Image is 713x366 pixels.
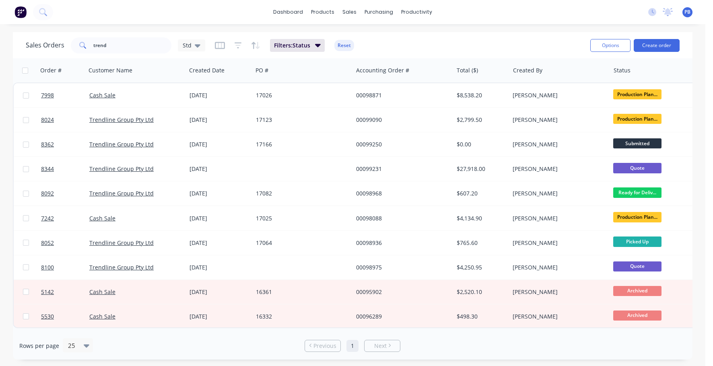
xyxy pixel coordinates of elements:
[190,313,249,321] div: [DATE]
[613,138,661,148] span: Submitted
[513,313,602,321] div: [PERSON_NAME]
[457,288,504,296] div: $2,520.10
[305,342,340,350] a: Previous page
[356,313,445,321] div: 00096289
[614,66,631,74] div: Status
[356,165,445,173] div: 00099231
[513,165,602,173] div: [PERSON_NAME]
[190,140,249,148] div: [DATE]
[513,66,542,74] div: Created By
[41,288,54,296] span: 5142
[26,41,64,49] h1: Sales Orders
[183,41,192,49] span: Std
[513,91,602,99] div: [PERSON_NAME]
[513,288,602,296] div: [PERSON_NAME]
[41,263,54,271] span: 8100
[365,342,400,350] a: Next page
[189,66,225,74] div: Created Date
[613,163,661,173] span: Quote
[41,165,54,173] span: 8344
[356,239,445,247] div: 00098936
[41,132,89,156] a: 8362
[190,165,249,173] div: [DATE]
[457,214,504,222] div: $4,134.90
[513,189,602,197] div: [PERSON_NAME]
[613,261,661,271] span: Quote
[613,236,661,247] span: Picked Up
[356,214,445,222] div: 00098088
[19,342,59,350] span: Rows per page
[457,263,504,271] div: $4,250.95
[457,313,504,321] div: $498.30
[41,108,89,132] a: 8024
[457,91,504,99] div: $8,538.20
[513,263,602,271] div: [PERSON_NAME]
[40,66,62,74] div: Order #
[256,91,345,99] div: 17026
[613,310,661,321] span: Archived
[41,91,54,99] span: 7998
[89,239,154,247] a: Trendline Group Pty Ltd
[513,214,602,222] div: [PERSON_NAME]
[270,39,325,52] button: Filters:Status
[356,116,445,124] div: 00099090
[634,39,680,52] button: Create order
[256,239,345,247] div: 17064
[89,189,154,197] a: Trendline Group Pty Ltd
[14,6,27,18] img: Factory
[41,255,89,280] a: 8100
[41,140,54,148] span: 8362
[256,214,345,222] div: 17025
[190,288,249,296] div: [DATE]
[613,187,661,197] span: Ready for Deliv...
[313,342,336,350] span: Previous
[190,116,249,124] div: [DATE]
[256,313,345,321] div: 16332
[41,83,89,107] a: 7998
[513,140,602,148] div: [PERSON_NAME]
[457,66,478,74] div: Total ($)
[41,181,89,206] a: 8092
[41,157,89,181] a: 8344
[513,239,602,247] div: [PERSON_NAME]
[89,263,154,271] a: Trendline Group Pty Ltd
[190,239,249,247] div: [DATE]
[346,340,359,352] a: Page 1 is your current page
[190,214,249,222] div: [DATE]
[613,89,661,99] span: Production Plan...
[274,41,310,49] span: Filters: Status
[190,189,249,197] div: [DATE]
[356,91,445,99] div: 00098871
[190,91,249,99] div: [DATE]
[356,189,445,197] div: 00098968
[89,214,115,222] a: Cash Sale
[41,206,89,230] a: 7242
[457,189,504,197] div: $607.20
[457,116,504,124] div: $2,799.50
[269,6,307,18] a: dashboard
[89,140,154,148] a: Trendline Group Pty Ltd
[684,8,690,16] span: PB
[457,165,504,173] div: $27,918.00
[41,214,54,222] span: 7242
[89,116,154,123] a: Trendline Group Pty Ltd
[613,212,661,222] span: Production Plan...
[356,140,445,148] div: 00099250
[41,304,89,329] a: 5530
[338,6,361,18] div: sales
[256,140,345,148] div: 17166
[301,340,404,352] ul: Pagination
[356,66,409,74] div: Accounting Order #
[307,6,338,18] div: products
[93,37,172,53] input: Search...
[89,165,154,173] a: Trendline Group Pty Ltd
[256,116,345,124] div: 17123
[41,313,54,321] span: 5530
[89,91,115,99] a: Cash Sale
[356,288,445,296] div: 00095902
[513,116,602,124] div: [PERSON_NAME]
[374,342,387,350] span: Next
[41,189,54,197] span: 8092
[356,263,445,271] div: 00098975
[89,313,115,320] a: Cash Sale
